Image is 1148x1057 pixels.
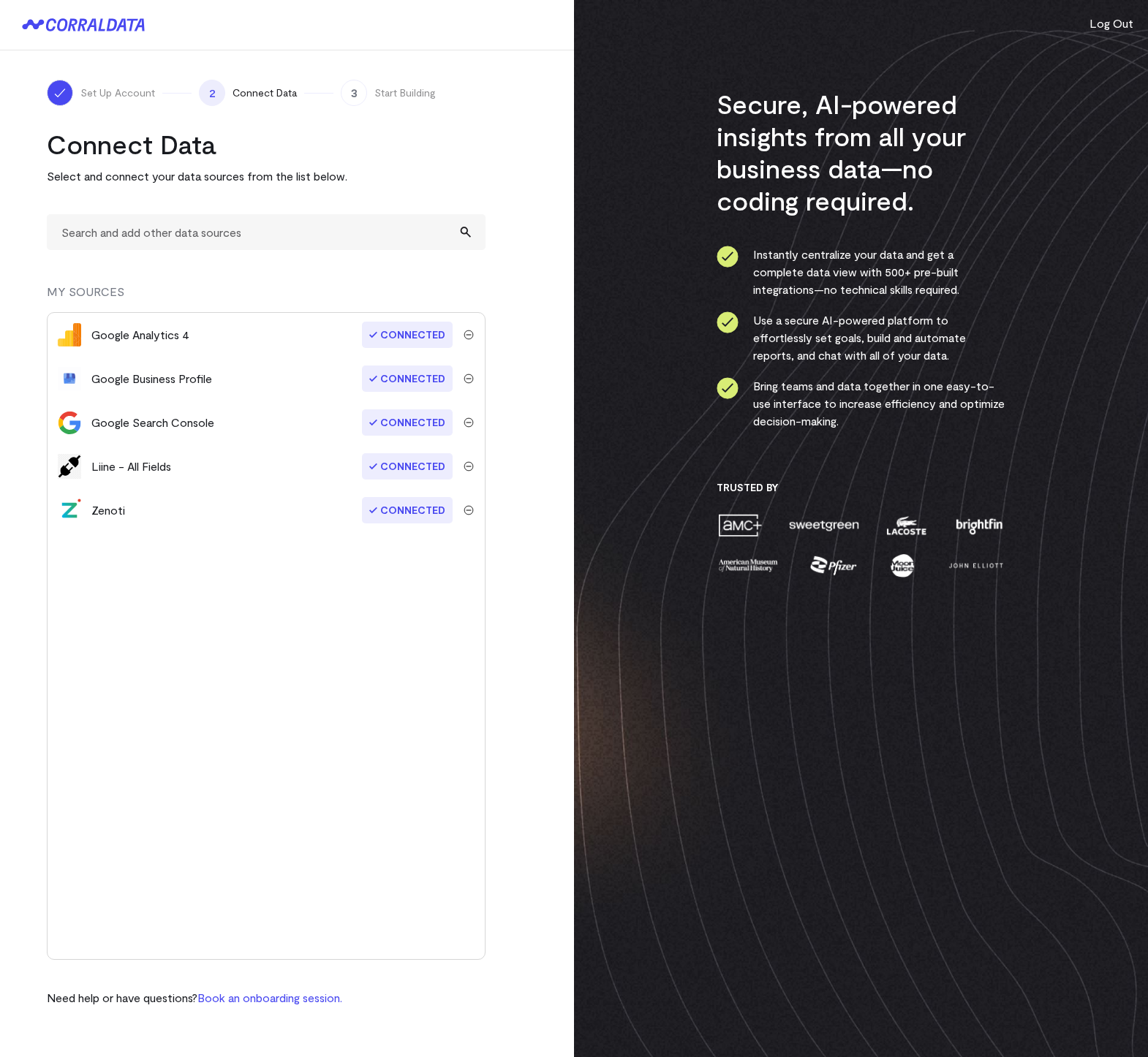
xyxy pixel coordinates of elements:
p: Need help or have questions? [47,989,342,1007]
img: ico-check-circle-4b19435c.svg [717,377,739,399]
h3: Trusted By [717,481,1005,494]
img: ico-check-white-5ff98cb1.svg [53,86,67,100]
div: Zenoti [91,501,125,519]
span: Connected [362,453,453,480]
li: Use a secure AI-powered platform to effortlessly set goals, build and automate reports, and chat ... [717,311,1005,364]
span: Start Building [374,86,436,100]
div: Google Search Console [91,414,214,431]
input: Search and add other data sources [47,214,486,250]
div: Liine - All Fields [91,458,171,475]
img: google_analytics_4-4ee20295.svg [58,323,81,346]
img: lacoste-7a6b0538.png [885,512,928,538]
img: ico-check-circle-4b19435c.svg [717,246,739,268]
span: Set Up Account [80,86,155,100]
a: Book an onboarding session. [197,990,342,1004]
p: Select and connect your data sources from the list below. [47,167,486,185]
img: trash-40e54a27.svg [464,330,474,340]
img: google_business_profile-01dad752.svg [58,367,81,390]
img: brightfin-a251e171.png [953,512,1005,538]
img: trash-40e54a27.svg [464,505,474,515]
span: Connected [362,322,453,348]
li: Instantly centralize your data and get a complete data view with 500+ pre-built integrations—no t... [717,246,1005,298]
img: moon-juice-c312e729.png [888,553,917,578]
div: Google Business Profile [91,370,212,387]
img: ico-check-circle-4b19435c.svg [717,311,739,333]
h3: Secure, AI-powered insights from all your business data—no coding required. [717,88,1005,216]
img: zenoti-2086f9c1.png [58,499,81,522]
li: Bring teams and data together in one easy-to-use interface to increase efficiency and optimize de... [717,377,1005,430]
img: default-f74cbd8b.png [58,454,81,479]
img: pfizer-e137f5fc.png [809,553,859,578]
img: trash-40e54a27.svg [464,374,474,384]
span: Connected [362,497,453,523]
img: john-elliott-25751c40.png [946,553,1005,578]
div: MY SOURCES [47,283,486,312]
img: amc-0b11a8f1.png [717,512,763,538]
span: 2 [199,80,225,106]
img: trash-40e54a27.svg [464,417,474,428]
span: Connect Data [233,86,297,100]
h2: Connect Data [47,128,486,160]
img: sweetgreen-1d1fb32c.png [788,512,861,538]
span: Connected [362,409,453,436]
span: Connected [362,365,453,392]
img: trash-40e54a27.svg [464,461,474,471]
button: Log Out [1090,15,1133,32]
img: amnh-5afada46.png [717,553,779,578]
span: 3 [341,80,367,106]
img: google_search_console-3467bcd2.svg [58,411,81,434]
div: Google Analytics 4 [91,326,189,344]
